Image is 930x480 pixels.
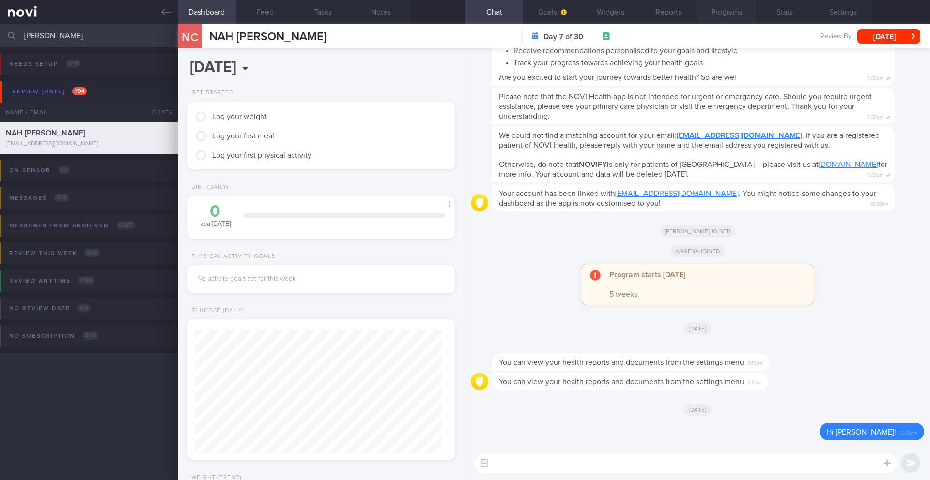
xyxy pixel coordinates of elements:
[7,302,93,315] div: No review date
[187,184,229,191] div: Diet (Daily)
[660,225,736,237] span: [PERSON_NAME] joined
[513,56,888,68] li: Track your progress towards achieving your health goals
[7,219,138,232] div: Messages from Archived
[499,359,744,366] span: You can view your health reports and documents from the settings menu
[867,111,883,120] span: 5:02pm
[819,161,878,168] a: [DOMAIN_NAME]
[513,44,888,56] li: Receive recommendations personalised to your goals and lifestyle
[820,32,852,41] span: Review By
[6,140,172,148] div: [EMAIL_ADDRESS][DOMAIN_NAME]
[871,198,888,208] span: 10:53pm
[171,18,208,56] div: NC
[7,330,101,343] div: No subscription
[579,161,607,168] strong: NOVIFY
[139,103,178,122] div: Chats
[684,404,712,416] span: [DATE]
[7,164,72,177] div: On sensor
[867,73,883,82] span: 5:02pm
[900,427,917,436] span: 12:48pm
[609,290,637,298] span: 5 weeks
[748,358,762,367] span: 8:10am
[499,190,876,207] span: Your account has been linked with . You might notice some changes to your dashboard as the app is...
[499,161,887,178] span: Otherwise, do note that is only for patients of [GEOGRAPHIC_DATA] – please visit us at for more i...
[84,249,100,257] span: 0 / 36
[748,377,762,386] span: 11:14am
[543,32,583,42] strong: Day 7 of 30
[684,323,712,334] span: [DATE]
[677,132,802,139] a: [EMAIL_ADDRESS][DOMAIN_NAME]
[187,253,275,260] div: Physical Activity Goals
[10,85,89,98] div: Review [DATE]
[6,129,85,137] span: NAH [PERSON_NAME]
[54,194,69,202] span: 0 / 13
[187,90,233,97] div: Get Started
[7,274,97,287] div: Review anytime
[197,203,233,229] div: kcal [DATE]
[197,275,445,284] div: No activity goals set for this week
[78,276,94,285] span: 0 / 50
[72,87,87,95] span: 1 / 94
[58,166,70,174] span: 0 / 1
[209,31,326,43] span: NAH [PERSON_NAME]
[77,304,91,312] span: 0 / 6
[116,221,136,229] span: 0 / 207
[867,169,883,179] span: 5:02pm
[499,378,744,386] span: You can view your health reports and documents from the settings menu
[499,74,736,81] span: Are you excited to start your journey towards better health? So are we!
[609,271,685,279] strong: Program starts [DATE]
[826,428,896,436] span: Hi [PERSON_NAME]!
[187,307,244,315] div: Glucose (Daily)
[499,93,872,120] span: Please note that the NOVI Health app is not intended for urgent or emergency care. Should you req...
[615,190,739,197] a: [EMAIL_ADDRESS][DOMAIN_NAME]
[7,192,71,205] div: Messages
[7,247,103,260] div: Review this week
[857,29,920,44] button: [DATE]
[670,245,725,257] span: Angena joined
[197,203,233,220] div: 0
[65,60,81,68] span: 0 / 111
[82,331,98,340] span: 0 / 23
[499,132,880,149] span: We could not find a matching account for your email: . If you are a registered patient of NOVI He...
[7,58,83,71] div: Needs setup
